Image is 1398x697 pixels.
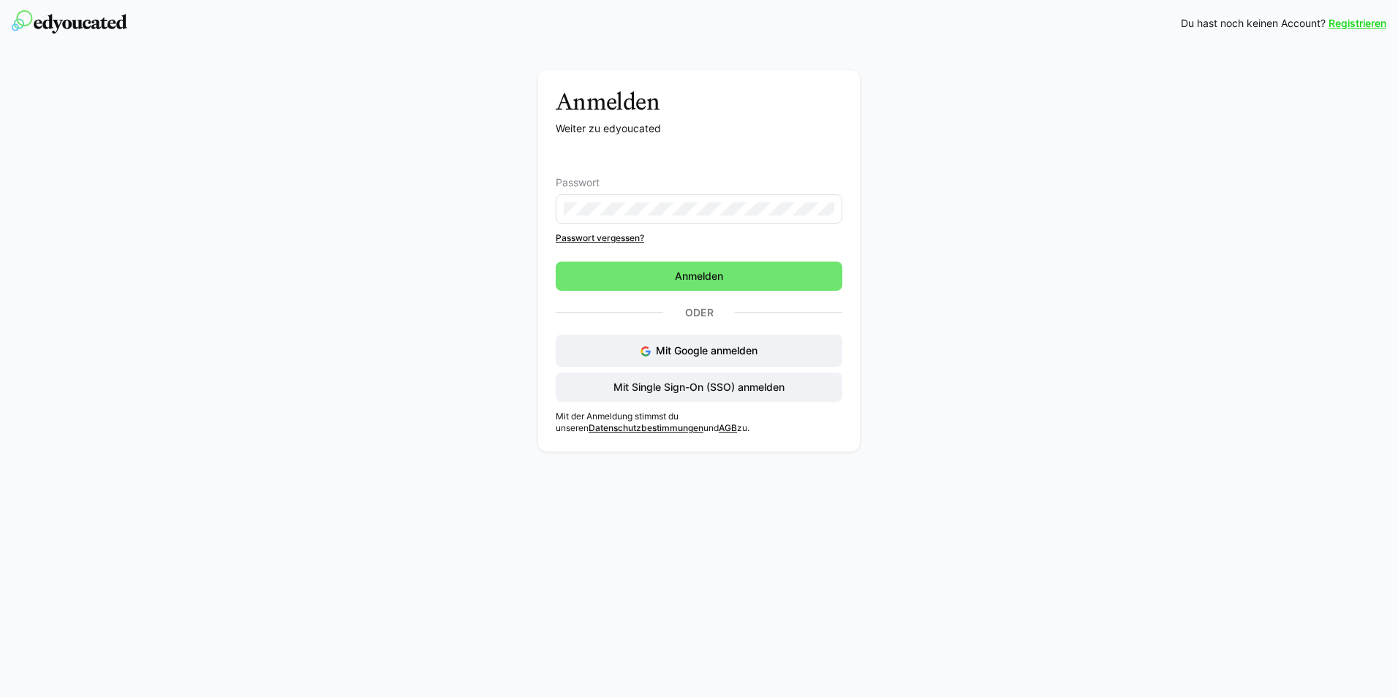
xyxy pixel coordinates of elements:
[1329,16,1386,31] a: Registrieren
[589,422,703,433] a: Datenschutzbestimmungen
[556,411,842,434] p: Mit der Anmeldung stimmst du unseren und zu.
[556,335,842,367] button: Mit Google anmelden
[663,302,735,323] p: Oder
[556,121,842,136] p: Weiter zu edyoucated
[556,373,842,402] button: Mit Single Sign-On (SSO) anmelden
[611,380,787,395] span: Mit Single Sign-On (SSO) anmelden
[556,88,842,115] h3: Anmelden
[656,344,757,357] span: Mit Google anmelden
[556,177,600,188] span: Passwort
[556,262,842,291] button: Anmelden
[719,422,737,433] a: AGB
[12,10,127,34] img: edyoucated
[673,269,725,283] span: Anmelden
[556,232,842,244] a: Passwort vergessen?
[1181,16,1326,31] span: Du hast noch keinen Account?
